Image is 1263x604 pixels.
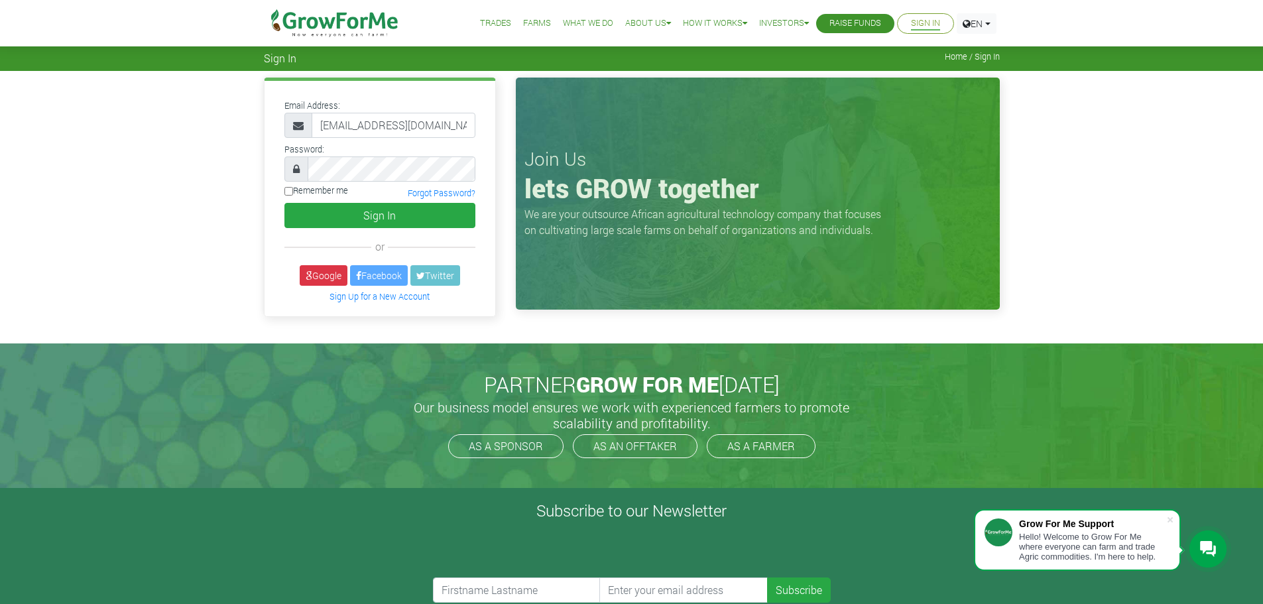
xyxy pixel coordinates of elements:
[284,203,475,228] button: Sign In
[284,239,475,255] div: or
[524,148,991,170] h3: Join Us
[524,206,889,238] p: We are your outsource African agricultural technology company that focuses on cultivating large s...
[625,17,671,30] a: About Us
[945,52,1000,62] span: Home / Sign In
[400,399,864,431] h5: Our business model ensures we work with experienced farmers to promote scalability and profitabil...
[433,577,601,603] input: Firstname Lastname
[524,172,991,204] h1: lets GROW together
[264,52,296,64] span: Sign In
[284,99,340,112] label: Email Address:
[767,577,831,603] button: Subscribe
[433,526,634,577] iframe: reCAPTCHA
[448,434,564,458] a: AS A SPONSOR
[1019,532,1166,562] div: Hello! Welcome to Grow For Me where everyone can farm and trade Agric commodities. I'm here to help.
[300,265,347,286] a: Google
[563,17,613,30] a: What We Do
[599,577,768,603] input: Enter your email address
[17,501,1246,520] h4: Subscribe to our Newsletter
[408,188,475,198] a: Forgot Password?
[284,184,348,197] label: Remember me
[330,291,430,302] a: Sign Up for a New Account
[957,13,996,34] a: EN
[573,434,697,458] a: AS AN OFFTAKER
[523,17,551,30] a: Farms
[284,187,293,196] input: Remember me
[829,17,881,30] a: Raise Funds
[576,370,719,398] span: GROW FOR ME
[759,17,809,30] a: Investors
[707,434,815,458] a: AS A FARMER
[683,17,747,30] a: How it Works
[911,17,940,30] a: Sign In
[480,17,511,30] a: Trades
[269,372,994,397] h2: PARTNER [DATE]
[312,113,475,138] input: Email Address
[1019,518,1166,529] div: Grow For Me Support
[284,143,324,156] label: Password:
